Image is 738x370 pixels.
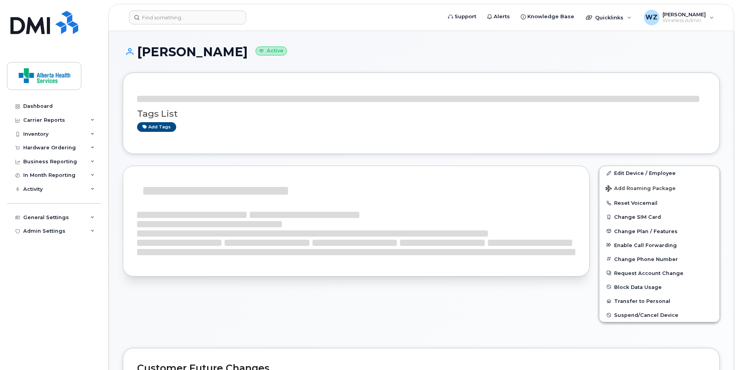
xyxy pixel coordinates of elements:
span: Change Plan / Features [614,228,678,234]
a: Edit Device / Employee [599,166,719,180]
span: Suspend/Cancel Device [614,312,678,318]
button: Block Data Usage [599,280,719,294]
button: Add Roaming Package [599,180,719,196]
button: Reset Voicemail [599,196,719,210]
h3: Tags List [137,109,705,119]
button: Transfer to Personal [599,294,719,308]
button: Change SIM Card [599,210,719,224]
button: Change Plan / Features [599,224,719,238]
span: Add Roaming Package [606,185,676,193]
small: Active [256,47,287,55]
span: Enable Call Forwarding [614,242,677,248]
button: Change Phone Number [599,252,719,266]
button: Request Account Change [599,266,719,280]
a: Add tags [137,122,176,132]
button: Suspend/Cancel Device [599,308,719,322]
button: Enable Call Forwarding [599,238,719,252]
h1: [PERSON_NAME] [123,45,720,59]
